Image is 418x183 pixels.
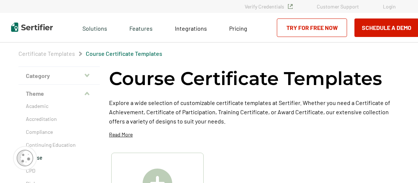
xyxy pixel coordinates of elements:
[109,98,400,126] p: Explore a wide selection of customizable certificate templates at Sertifier. Whether you need a C...
[26,128,92,136] a: Compliance
[86,50,162,57] a: Course Certificate Templates
[11,23,53,32] img: Sertifier | Digital Credentialing Platform
[82,23,107,32] span: Solutions
[18,67,100,85] button: Category
[109,131,133,138] p: Read More
[26,141,92,149] a: Continuing Education
[129,23,153,32] span: Features
[26,115,92,123] a: Accreditation
[288,4,293,9] img: Verified
[18,85,100,102] button: Theme
[383,3,396,10] a: Login
[229,25,247,32] span: Pricing
[229,23,247,32] a: Pricing
[26,167,92,174] a: CPD
[26,154,92,162] a: Course
[109,67,382,91] h1: Course Certificate Templates
[175,25,207,32] span: Integrations
[18,50,162,57] div: Breadcrumb
[18,50,75,57] a: Certificate Templates
[245,3,293,10] a: Verify Credentials
[317,3,359,10] a: Customer Support
[175,23,207,32] a: Integrations
[26,102,92,110] a: Academic
[381,148,418,183] iframe: Chat Widget
[17,150,33,166] img: Cookie Popup Icon
[277,18,347,37] a: Try for Free Now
